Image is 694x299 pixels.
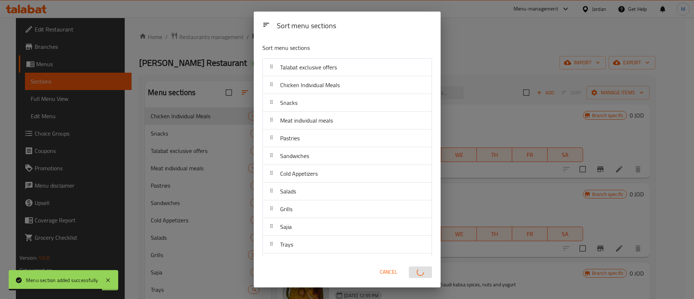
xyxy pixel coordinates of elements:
span: Meat individual meals [280,115,333,126]
span: Sajia [280,221,292,232]
p: Sort menu sections [262,43,397,52]
span: Sandwiches [280,150,309,161]
div: Sandwiches [263,147,432,165]
span: Snacks [280,97,297,108]
div: Chicken Individual Meals [263,76,432,94]
span: Cold Appetizers [280,168,318,179]
div: Kebbeh [263,253,432,271]
div: Trays [263,236,432,253]
span: Talabat exclusive offers [280,62,337,73]
span: Salads [280,186,296,197]
div: Grills [263,200,432,218]
div: Sajia [263,218,432,236]
div: Salads [263,183,432,200]
button: Cancel [377,265,400,279]
div: Menu section added successfully [26,276,98,284]
span: Trays [280,239,293,250]
div: Snacks [263,94,432,112]
span: Grills [280,204,292,214]
div: Pastries [263,129,432,147]
div: Talabat exclusive offers [263,59,432,76]
span: Chicken Individual Meals [280,80,340,90]
div: Sort menu sections [274,18,435,34]
span: Pastries [280,133,300,144]
span: Kebbeh [280,257,298,268]
div: Meat individual meals [263,112,432,129]
div: Cold Appetizers [263,165,432,183]
span: Cancel [380,268,397,277]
